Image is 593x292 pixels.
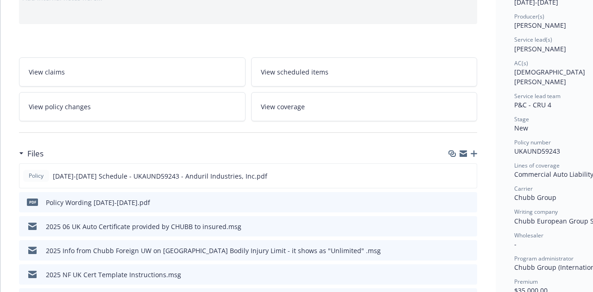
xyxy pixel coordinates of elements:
[514,185,533,193] span: Carrier
[261,102,305,112] span: View coverage
[19,92,246,121] a: View policy changes
[465,198,473,207] button: preview file
[514,68,585,86] span: [DEMOGRAPHIC_DATA][PERSON_NAME]
[514,138,551,146] span: Policy number
[46,222,241,231] div: 2025 06 UK Auto Certificate provided by CHUBB to insured.msg
[46,270,181,280] div: 2025 NF UK Cert Template Instructions.msg
[465,171,473,181] button: preview file
[251,92,478,121] a: View coverage
[514,59,528,67] span: AC(s)
[514,100,551,109] span: P&C - CRU 4
[29,102,91,112] span: View policy changes
[450,270,458,280] button: download file
[261,67,328,77] span: View scheduled items
[450,246,458,255] button: download file
[465,222,473,231] button: preview file
[465,246,473,255] button: preview file
[514,240,517,249] span: -
[514,162,560,169] span: Lines of coverage
[514,21,566,30] span: [PERSON_NAME]
[450,222,458,231] button: download file
[27,199,38,205] span: pdf
[27,172,45,180] span: Policy
[514,92,561,100] span: Service lead team
[53,171,267,181] span: [DATE]-[DATE] Schedule - UKAUND59243 - Anduril Industries, Inc.pdf
[514,36,552,43] span: Service lead(s)
[514,231,543,239] span: Wholesaler
[46,246,381,255] div: 2025 Info from Chubb Foreign UW on [GEOGRAPHIC_DATA] Bodily Injury Limit - it shows as "Unlimited...
[27,148,44,160] h3: Files
[46,198,150,207] div: Policy Wording [DATE]-[DATE].pdf
[514,124,528,132] span: New
[465,270,473,280] button: preview file
[514,255,574,262] span: Program administrator
[251,57,478,87] a: View scheduled items
[514,12,544,20] span: Producer(s)
[29,67,65,77] span: View claims
[19,148,44,160] div: Files
[514,193,556,202] span: Chubb Group
[450,198,458,207] button: download file
[514,278,538,286] span: Premium
[514,208,558,216] span: Writing company
[450,171,457,181] button: download file
[514,147,560,155] span: UKAUND59243
[514,115,529,123] span: Stage
[514,44,566,53] span: [PERSON_NAME]
[19,57,246,87] a: View claims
